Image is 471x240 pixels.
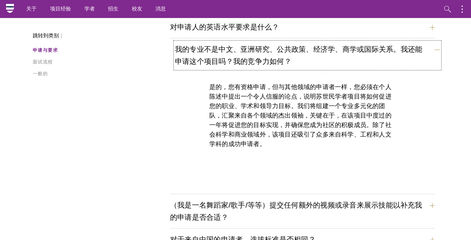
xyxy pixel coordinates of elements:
font: 我的专业不是中文、亚洲研究、公共政策、经济学、商学或国际关系。我还能申请这个项目吗？我的竞争力如何？ [175,44,422,67]
font: 校友 [132,5,143,12]
font: 消息 [155,5,166,12]
font: 关于 [26,5,37,12]
font: 项目经验 [50,5,71,12]
font: （我是一名舞蹈家/歌手/等等）提交任何额外的视频或录音来展示技能以补充我的申请是否合适？ [170,200,422,223]
font: 学者 [84,5,95,12]
button: 我的专业不是中文、亚洲研究、公共政策、经济学、商学或国际关系。我还能申请这个项目吗？我的竞争力如何？ [175,42,440,69]
button: （我是一名舞蹈家/歌手/等等）提交任何额外的视频或录音来展示技能以补充我的申请是否合适？ [170,198,435,225]
font: 对申请人的英语水平要求是什么？ [170,22,279,32]
a: 申请与要求 [33,47,166,54]
a: 面试流程 [33,59,166,65]
font: 面试流程 [33,59,53,65]
font: 跳转到类别： [33,32,64,40]
font: 是的，您有资格申请，但与其他领域的申请者一样，您必须在个人陈述中提出一个令人信服的论点，说明苏世民学者项目将如何促进您的职业、学术和领导力目标。我们将组建一个专业多元化的团队，汇聚来自各个领域的... [209,82,392,149]
font: 申请与要求 [33,47,58,54]
font: 招生 [108,5,119,12]
button: 对申请人的英语水平要求是什么？ [170,20,435,34]
a: 一般的 [33,70,166,77]
font: 一般的 [33,70,48,77]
